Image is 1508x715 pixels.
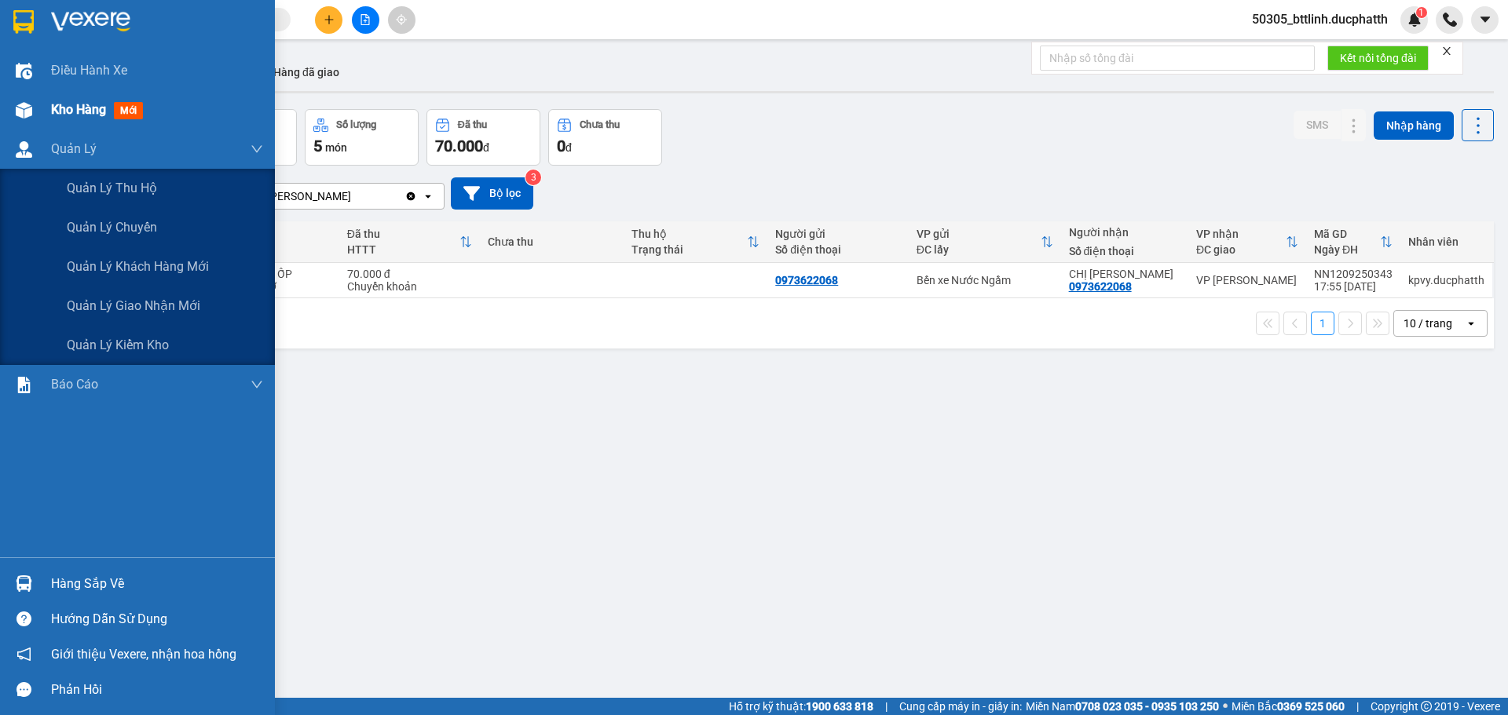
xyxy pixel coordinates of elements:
div: Chưa thu [580,119,620,130]
span: close [1441,46,1452,57]
div: Số lượng [336,119,376,130]
th: Toggle SortBy [339,221,480,263]
span: Quản lý chuyến [67,217,157,237]
div: VP [PERSON_NAME] [251,188,351,204]
div: Hàng sắp về [51,572,263,596]
span: | [885,698,888,715]
svg: Clear value [404,190,417,202]
button: Kết nối tổng đài [1327,46,1429,71]
strong: 0708 023 035 - 0935 103 250 [1075,700,1219,713]
span: Hỗ trợ kỹ thuật: [729,698,873,715]
div: Mã GD [1314,228,1380,240]
span: | [1356,698,1359,715]
div: Người gửi [775,228,900,240]
span: đ [565,141,572,154]
span: copyright [1421,701,1432,712]
span: ⚪️ [1223,703,1228,710]
div: Trạng thái [631,243,747,256]
th: Toggle SortBy [1306,221,1400,263]
sup: 3 [525,170,541,185]
span: Quản lý thu hộ [67,178,157,198]
div: NN1209250343 [1314,268,1393,280]
button: caret-down [1471,6,1499,34]
span: Giới thiệu Vexere, nhận hoa hồng [51,644,236,664]
span: Quản lý khách hàng mới [67,257,209,276]
span: Kết nối tổng đài [1340,49,1416,67]
span: Kho hàng [51,102,106,117]
strong: 1900 633 818 [806,700,873,713]
div: Nhân viên [1408,235,1484,248]
div: 0973622068 [775,274,838,286]
img: icon-new-feature [1407,13,1422,27]
div: CHỊ KHANH [1069,268,1180,280]
img: warehouse-icon [16,102,32,119]
span: Cung cấp máy in - giấy in: [899,698,1022,715]
th: Toggle SortBy [1188,221,1306,263]
svg: open [422,190,434,202]
span: down [251,378,263,391]
span: aim [396,14,407,25]
span: file-add [360,14,371,25]
button: plus [315,6,342,34]
button: file-add [352,6,379,34]
div: Thu hộ [631,228,747,240]
button: Hàng đã giao [261,53,352,91]
div: Số điện thoại [1069,245,1180,257]
button: aim [388,6,415,34]
div: Đã thu [458,119,487,130]
div: Số điện thoại [775,243,900,256]
button: Bộ lọc [451,177,533,210]
div: Chưa thu [488,235,616,248]
span: món [325,141,347,154]
span: notification [16,647,31,662]
button: 1 [1311,312,1334,335]
span: question-circle [16,611,31,626]
th: Toggle SortBy [624,221,767,263]
span: Quản lý giao nhận mới [67,296,200,316]
div: VP [PERSON_NAME] [1196,274,1298,286]
img: warehouse-icon [16,63,32,79]
span: Quản Lý [51,139,97,159]
div: 0973622068 [1069,280,1132,293]
div: VP gửi [917,228,1041,240]
span: 70.000 [435,137,483,155]
input: Selected VP Hoằng Kim. [353,188,354,204]
sup: 1 [1416,7,1427,18]
span: caret-down [1478,13,1492,27]
button: Đã thu70.000đ [426,109,540,166]
div: Chuyển khoản [347,280,472,293]
div: Hướng dẫn sử dụng [51,607,263,631]
img: warehouse-icon [16,141,32,158]
button: Số lượng5món [305,109,419,166]
span: 1 [1418,7,1424,18]
img: logo-vxr [13,10,34,34]
span: Điều hành xe [51,60,127,80]
span: Báo cáo [51,374,98,394]
button: SMS [1294,111,1341,139]
strong: 0369 525 060 [1277,700,1345,713]
span: message [16,682,31,697]
span: plus [324,14,335,25]
div: 10 / trang [1404,316,1452,331]
div: Người nhận [1069,226,1180,239]
div: Bến xe Nước Ngầm [917,274,1053,286]
button: Nhập hàng [1374,111,1454,140]
div: ĐC giao [1196,243,1286,256]
span: 50305_bttlinh.ducphatth [1239,9,1400,29]
img: phone-icon [1443,13,1457,27]
svg: open [1465,317,1477,330]
img: solution-icon [16,377,32,393]
span: down [251,143,263,155]
div: VP nhận [1196,228,1286,240]
div: Ngày ĐH [1314,243,1380,256]
div: Đã thu [347,228,459,240]
button: Chưa thu0đ [548,109,662,166]
span: Quản lý kiểm kho [67,335,169,355]
span: Miền Bắc [1232,698,1345,715]
span: đ [483,141,489,154]
th: Toggle SortBy [909,221,1061,263]
div: ĐC lấy [917,243,1041,256]
div: 17:55 [DATE] [1314,280,1393,293]
div: HTTT [347,243,459,256]
div: 70.000 đ [347,268,472,280]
